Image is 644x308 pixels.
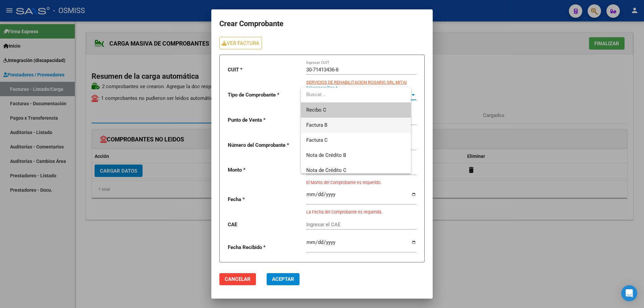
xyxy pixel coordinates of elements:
[621,285,637,301] div: Open Intercom Messenger
[306,107,326,113] span: Recibo C
[301,87,411,102] input: dropdown search
[306,152,346,158] span: Nota de Crédito B
[306,137,328,143] span: Factura C
[306,122,327,128] span: Factura B
[306,167,346,173] span: Nota de Crédito C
